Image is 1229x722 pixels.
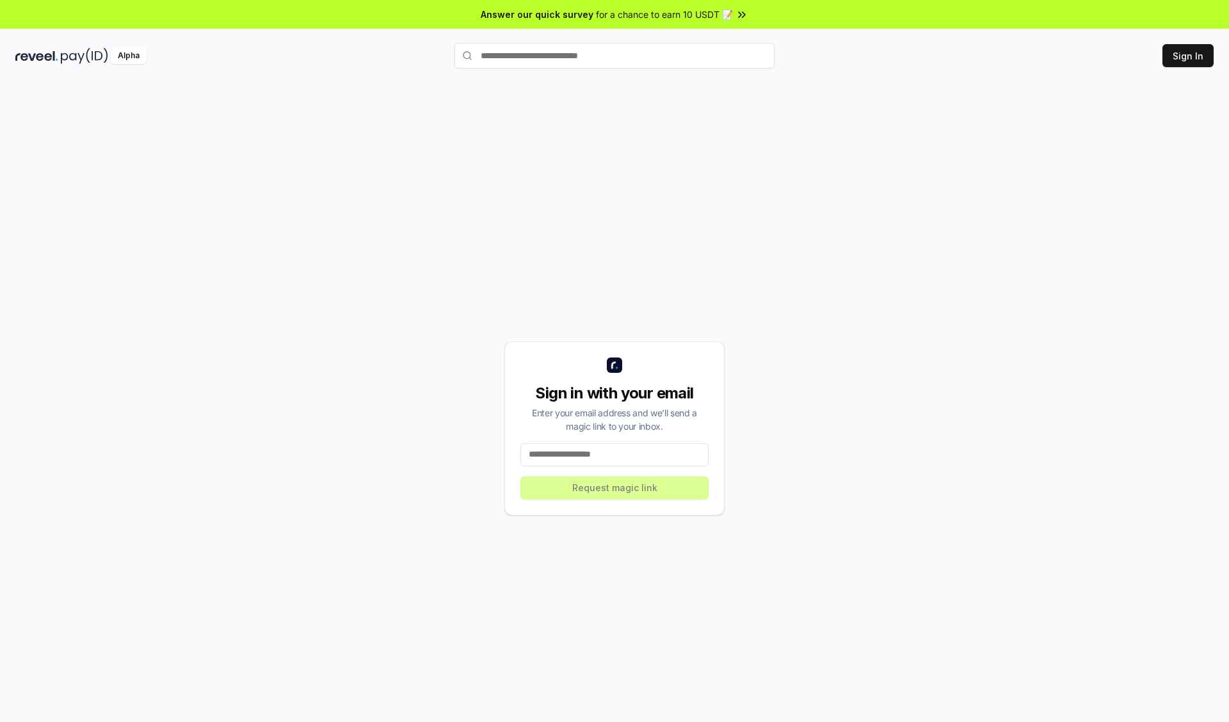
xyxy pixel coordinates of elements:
span: for a chance to earn 10 USDT 📝 [596,8,733,21]
img: reveel_dark [15,48,58,64]
img: logo_small [607,357,622,373]
div: Alpha [111,48,147,64]
button: Sign In [1162,44,1214,67]
img: pay_id [61,48,108,64]
div: Enter your email address and we’ll send a magic link to your inbox. [520,406,709,433]
div: Sign in with your email [520,383,709,404]
span: Answer our quick survey [481,8,593,21]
